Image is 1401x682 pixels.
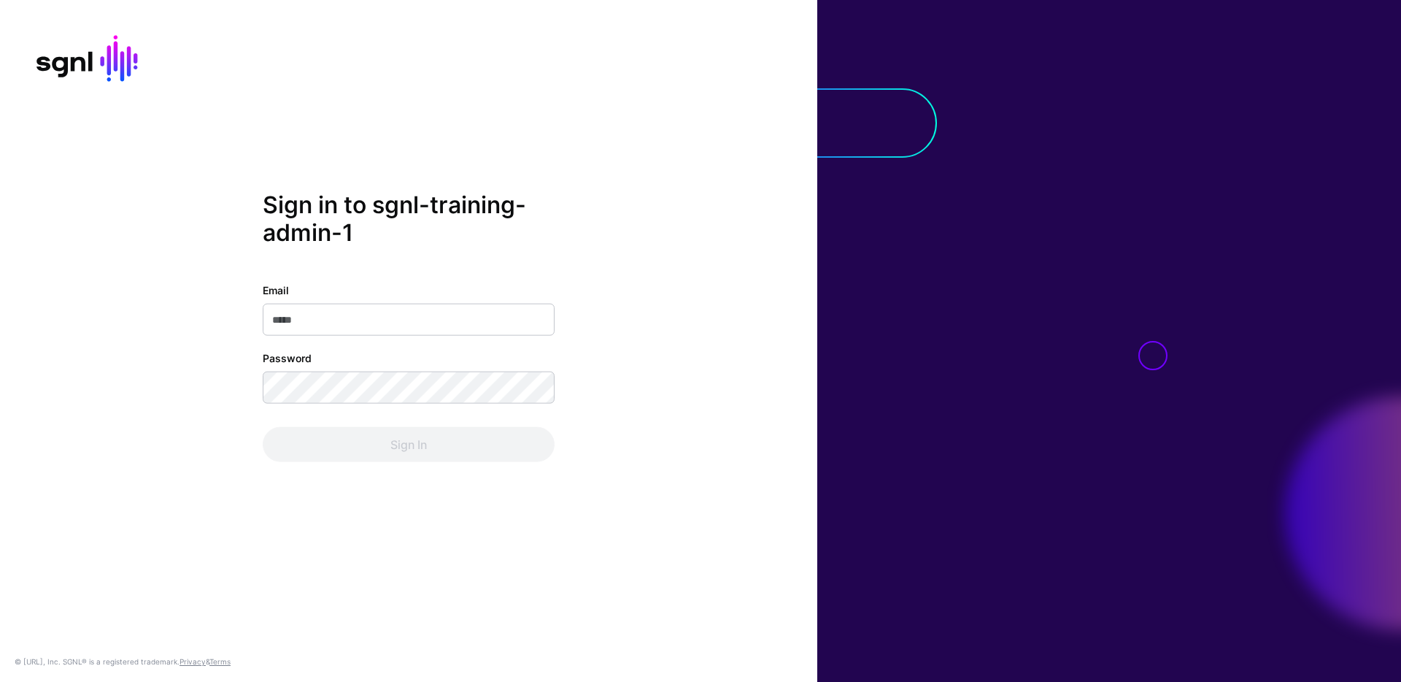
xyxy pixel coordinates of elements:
[180,657,206,666] a: Privacy
[263,191,555,248] h2: Sign in to sgnl-training-admin-1
[263,282,289,297] label: Email
[209,657,231,666] a: Terms
[15,656,231,667] div: © [URL], Inc. SGNL® is a registered trademark. &
[263,350,312,365] label: Password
